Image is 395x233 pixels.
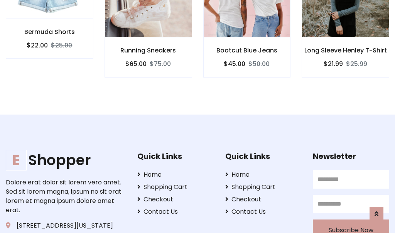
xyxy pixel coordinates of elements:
span: E [6,150,27,171]
a: Home [225,170,302,179]
a: Home [137,170,214,179]
a: Checkout [225,195,302,204]
h6: $21.99 [324,60,343,68]
h5: Quick Links [225,152,302,161]
h6: Bootcut Blue Jeans [204,47,290,54]
del: $25.99 [346,59,367,68]
a: Contact Us [225,207,302,216]
h5: Quick Links [137,152,214,161]
a: Checkout [137,195,214,204]
del: $50.00 [248,59,270,68]
h6: Long Sleeve Henley T-Shirt [302,47,389,54]
h6: Bermuda Shorts [6,28,93,35]
h6: $65.00 [125,60,147,68]
h5: Newsletter [313,152,389,161]
h6: $45.00 [224,60,245,68]
del: $75.00 [150,59,171,68]
p: [STREET_ADDRESS][US_STATE] [6,221,125,230]
del: $25.00 [51,41,72,50]
h6: $22.00 [27,42,48,49]
a: Shopping Cart [225,182,302,192]
p: Dolore erat dolor sit lorem vero amet. Sed sit lorem magna, ipsum no sit erat lorem et magna ipsu... [6,178,125,215]
h6: Running Sneakers [105,47,192,54]
a: Shopping Cart [137,182,214,192]
a: Contact Us [137,207,214,216]
a: EShopper [6,152,125,169]
h1: Shopper [6,152,125,169]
